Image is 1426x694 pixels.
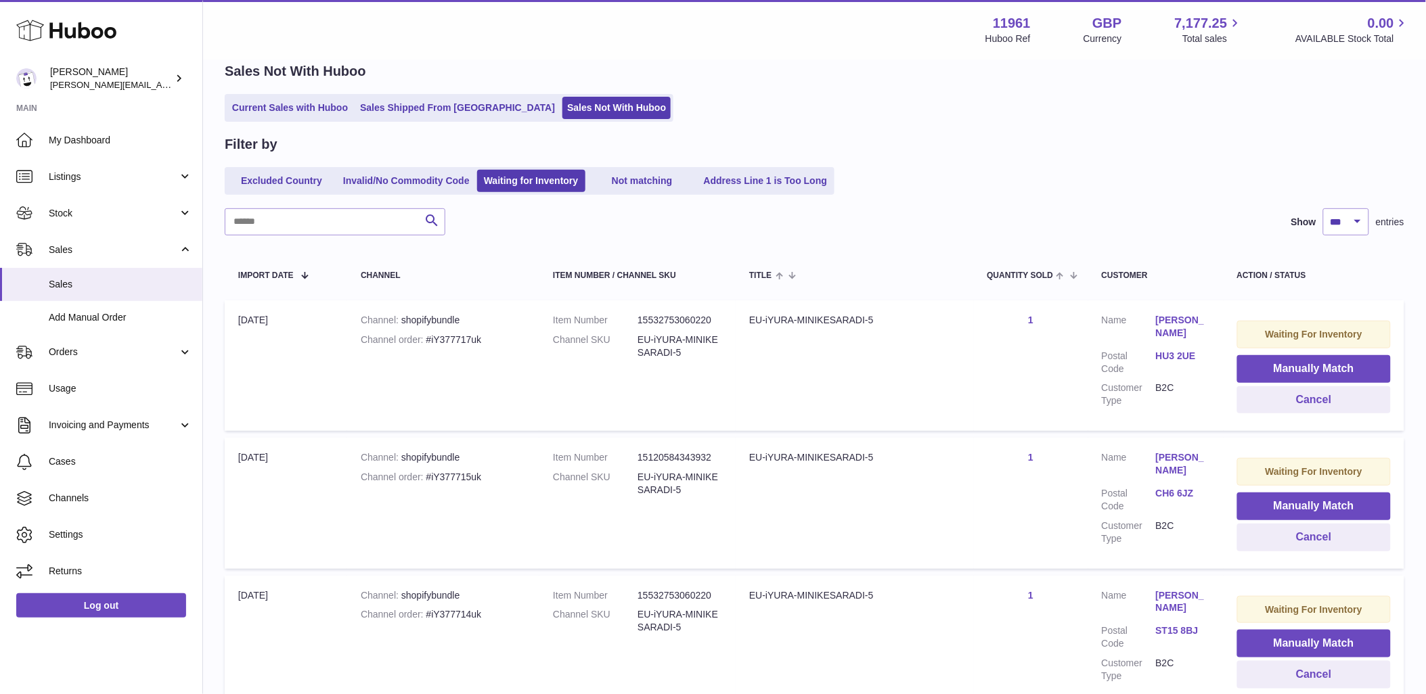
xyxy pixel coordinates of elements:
button: Cancel [1237,661,1391,689]
span: Listings [49,170,178,183]
span: AVAILABLE Stock Total [1295,32,1410,45]
dt: Name [1102,451,1156,480]
span: Invoicing and Payments [49,419,178,432]
td: [DATE] [225,300,347,431]
span: Title [749,271,772,280]
span: entries [1376,216,1404,229]
td: [DATE] [225,438,347,568]
dt: Channel SKU [553,471,638,496]
strong: Channel order [361,334,426,345]
label: Show [1291,216,1316,229]
dt: Postal Code [1102,624,1156,650]
div: EU-iYURA-MINIKESARADI-5 [749,451,960,464]
dt: Postal Code [1102,487,1156,513]
span: Usage [49,382,192,395]
span: Channels [49,492,192,505]
button: Manually Match [1237,492,1391,520]
dd: EU-iYURA-MINIKESARADI-5 [638,333,722,359]
dd: 15532753060220 [638,314,722,327]
div: EU-iYURA-MINIKESARADI-5 [749,589,960,602]
span: 7,177.25 [1175,14,1228,32]
strong: Waiting For Inventory [1266,466,1362,477]
a: [PERSON_NAME] [1156,451,1210,477]
dd: 15532753060220 [638,589,722,602]
dt: Channel SKU [553,608,638,634]
dd: EU-iYURA-MINIKESARADI-5 [638,608,722,634]
span: 0.00 [1368,14,1394,32]
a: Current Sales with Huboo [227,97,353,119]
dt: Item Number [553,589,638,602]
dt: Item Number [553,451,638,464]
div: #iY377714uk [361,608,526,621]
dt: Customer Type [1102,657,1156,683]
dt: Customer Type [1102,381,1156,407]
dt: Item Number [553,314,638,327]
div: shopifybundle [361,314,526,327]
div: Currency [1084,32,1122,45]
a: Address Line 1 is Too Long [699,170,832,192]
a: ST15 8BJ [1156,624,1210,637]
dd: B2C [1156,519,1210,545]
span: Returns [49,565,192,578]
span: Total sales [1182,32,1243,45]
span: Quantity Sold [987,271,1054,280]
a: 7,177.25 Total sales [1175,14,1243,45]
div: #iY377715uk [361,471,526,484]
div: [PERSON_NAME] [50,66,172,91]
span: Sales [49,244,178,256]
button: Cancel [1237,524,1391,551]
div: Customer [1102,271,1210,280]
h2: Filter by [225,135,277,154]
a: 1 [1028,452,1033,463]
a: Invalid/No Commodity Code [338,170,474,192]
a: Waiting for Inventory [477,170,585,192]
strong: Channel order [361,471,426,482]
a: 0.00 AVAILABLE Stock Total [1295,14,1410,45]
a: Excluded Country [227,170,336,192]
dd: EU-iYURA-MINIKESARADI-5 [638,471,722,496]
strong: Channel [361,315,401,325]
div: shopifybundle [361,451,526,464]
dd: B2C [1156,657,1210,683]
span: Import date [238,271,294,280]
span: Settings [49,528,192,541]
a: Not matching [588,170,696,192]
strong: Waiting For Inventory [1266,604,1362,615]
a: 1 [1028,590,1033,601]
div: #iY377717uk [361,333,526,346]
dt: Customer Type [1102,519,1156,545]
dt: Name [1102,589,1156,618]
a: Log out [16,593,186,618]
dt: Channel SKU [553,333,638,359]
dd: 15120584343932 [638,451,722,464]
div: Channel [361,271,526,280]
div: Item Number / Channel SKU [553,271,722,280]
a: [PERSON_NAME] [1156,589,1210,615]
a: HU3 2UE [1156,350,1210,363]
span: Stock [49,207,178,220]
span: Cases [49,455,192,468]
span: [PERSON_NAME][EMAIL_ADDRESS][DOMAIN_NAME] [50,79,271,90]
strong: Channel [361,452,401,463]
span: Sales [49,278,192,291]
a: CH6 6JZ [1156,487,1210,500]
dd: B2C [1156,381,1210,407]
a: Sales Shipped From [GEOGRAPHIC_DATA] [355,97,560,119]
strong: GBP [1092,14,1121,32]
span: Orders [49,346,178,358]
strong: Channel order [361,609,426,620]
strong: Channel [361,590,401,601]
a: 1 [1028,315,1033,325]
a: Sales Not With Huboo [562,97,671,119]
dt: Postal Code [1102,350,1156,375]
button: Cancel [1237,386,1391,414]
strong: 11961 [993,14,1031,32]
span: My Dashboard [49,134,192,147]
div: Huboo Ref [985,32,1031,45]
a: [PERSON_NAME] [1156,314,1210,340]
button: Manually Match [1237,630,1391,657]
div: EU-iYURA-MINIKESARADI-5 [749,314,960,327]
div: Action / Status [1237,271,1391,280]
span: Add Manual Order [49,311,192,324]
div: shopifybundle [361,589,526,602]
